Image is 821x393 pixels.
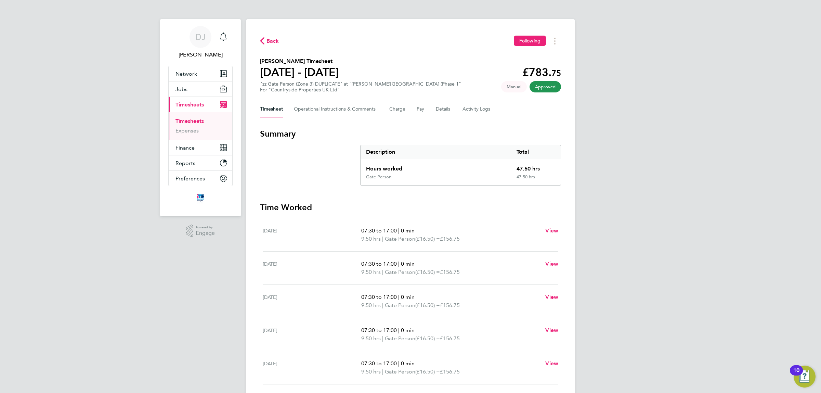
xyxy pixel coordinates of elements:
[511,159,561,174] div: 47.50 hrs
[266,37,279,45] span: Back
[514,36,546,46] button: Following
[196,193,205,204] img: itsconstruction-logo-retina.png
[385,368,415,376] span: Gate Person
[263,326,361,343] div: [DATE]
[175,127,199,134] a: Expenses
[382,302,383,308] span: |
[168,51,233,59] span: Don Jeater
[382,269,383,275] span: |
[551,68,561,78] span: 75
[545,261,558,267] span: View
[415,302,440,308] span: (£16.50) =
[196,230,215,236] span: Engage
[522,66,561,79] app-decimal: £783.
[260,81,461,93] div: "zz Gate Person (Zone 3) DUPLICATE" at "[PERSON_NAME][GEOGRAPHIC_DATA] (Phase 1"
[382,335,383,342] span: |
[401,294,415,300] span: 0 min
[175,144,195,151] span: Finance
[385,268,415,276] span: Gate Person
[398,294,400,300] span: |
[545,327,558,333] span: View
[361,227,397,234] span: 07:30 to 17:00
[263,293,361,309] div: [DATE]
[360,145,561,186] div: Summary
[385,334,415,343] span: Gate Person
[195,33,206,41] span: DJ
[366,174,391,180] div: Gate Person
[175,101,204,108] span: Timesheets
[793,370,799,379] div: 10
[169,66,232,81] button: Network
[530,81,561,92] span: This timesheet has been approved.
[511,174,561,185] div: 47.50 hrs
[263,227,361,243] div: [DATE]
[385,301,415,309] span: Gate Person
[519,38,540,44] span: Following
[175,160,195,166] span: Reports
[382,236,383,242] span: |
[169,97,232,112] button: Timesheets
[361,335,381,342] span: 9.50 hrs
[401,327,415,333] span: 0 min
[168,26,233,59] a: DJ[PERSON_NAME]
[361,145,511,159] div: Description
[361,236,381,242] span: 9.50 hrs
[440,368,460,375] span: £156.75
[382,368,383,375] span: |
[389,101,406,117] button: Charge
[440,335,460,342] span: £156.75
[361,159,511,174] div: Hours worked
[361,261,397,267] span: 07:30 to 17:00
[169,171,232,186] button: Preferences
[175,86,187,92] span: Jobs
[361,360,397,367] span: 07:30 to 17:00
[545,294,558,300] span: View
[361,302,381,308] span: 9.50 hrs
[511,145,561,159] div: Total
[260,37,279,45] button: Back
[545,227,558,235] a: View
[545,326,558,334] a: View
[398,360,400,367] span: |
[260,202,561,213] h3: Time Worked
[186,225,215,238] a: Powered byEngage
[545,260,558,268] a: View
[462,101,491,117] button: Activity Logs
[545,359,558,368] a: View
[260,57,339,65] h2: [PERSON_NAME] Timesheet
[175,71,197,77] span: Network
[260,128,561,139] h3: Summary
[545,293,558,301] a: View
[196,225,215,230] span: Powered by
[175,118,204,124] a: Timesheets
[501,81,527,92] span: This timesheet was manually created.
[263,359,361,376] div: [DATE]
[436,101,452,117] button: Details
[417,101,425,117] button: Pay
[401,227,415,234] span: 0 min
[160,19,241,216] nav: Main navigation
[260,65,339,79] h1: [DATE] - [DATE]
[545,227,558,234] span: View
[549,36,561,46] button: Timesheets Menu
[263,260,361,276] div: [DATE]
[440,236,460,242] span: £156.75
[169,140,232,155] button: Finance
[361,269,381,275] span: 9.50 hrs
[385,235,415,243] span: Gate Person
[260,101,283,117] button: Timesheet
[415,368,440,375] span: (£16.50) =
[169,81,232,97] button: Jobs
[794,366,816,388] button: Open Resource Center, 10 new notifications
[361,368,381,375] span: 9.50 hrs
[169,155,232,170] button: Reports
[361,327,397,333] span: 07:30 to 17:00
[401,360,415,367] span: 0 min
[175,175,205,182] span: Preferences
[398,261,400,267] span: |
[169,112,232,140] div: Timesheets
[415,335,440,342] span: (£16.50) =
[398,327,400,333] span: |
[415,236,440,242] span: (£16.50) =
[260,87,461,93] div: For "Countryside Properties UK Ltd"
